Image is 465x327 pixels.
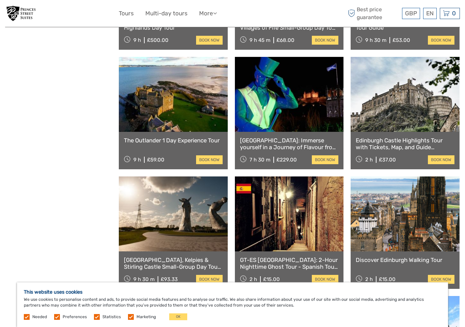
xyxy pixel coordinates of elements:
[199,9,217,18] a: More
[428,275,454,284] a: book now
[145,9,188,18] a: Multi-day tours
[133,276,155,282] span: 9 h 30 m
[240,256,339,270] a: GT-ES [GEOGRAPHIC_DATA]: 2-Hour Nighttime Ghost Tour - Spanish Tour Guide
[405,10,417,17] span: GBP
[119,9,134,18] a: Tours
[428,155,454,164] a: book now
[196,275,223,284] a: book now
[32,314,47,320] label: Needed
[312,275,338,284] a: book now
[356,137,454,151] a: Edinburgh Castle Highlights Tour with Tickets, Map, and Guide Included
[250,37,270,43] span: 9 h 45 m
[346,6,400,21] span: Best price guarantee
[392,37,410,43] div: £53.00
[133,157,141,163] span: 9 h
[124,137,223,144] a: The Outlander 1 Day Experience Tour
[196,36,223,45] a: book now
[423,8,437,19] div: EN
[102,314,121,320] label: Statistics
[250,276,257,282] span: 2 h
[147,157,164,163] div: £59.00
[250,157,270,163] span: 7 h 30 m
[124,256,223,270] a: [GEOGRAPHIC_DATA], Kelpies & Stirling Castle Small-Group Day Tour from [GEOGRAPHIC_DATA]
[263,276,280,282] div: £15.00
[63,314,87,320] label: Preferences
[133,37,141,43] span: 9 h
[428,36,454,45] a: book now
[137,314,156,320] label: Marketing
[379,276,396,282] div: £15.00
[147,37,169,43] div: £500.00
[312,36,338,45] a: book now
[451,10,457,17] span: 0
[356,256,454,263] a: Discover Edinburgh Walking Tour
[169,313,187,320] button: OK
[240,137,339,151] a: [GEOGRAPHIC_DATA]: Immerse yourself in a Journey of Flavour from [GEOGRAPHIC_DATA] to [PERSON_NAM...
[161,276,178,282] div: £93.33
[276,157,297,163] div: £229.00
[312,155,338,164] a: book now
[24,289,441,295] h5: This website uses cookies
[365,37,386,43] span: 9 h 30 m
[17,282,448,327] div: We use cookies to personalise content and ads, to provide social media features and to analyse ou...
[379,157,396,163] div: £37.00
[5,5,37,22] img: 743-f49adcdf-e477-4e25-b52f-b76abf60a11f_logo_small.jpg
[365,157,373,163] span: 2 h
[276,37,294,43] div: £68.00
[196,155,223,164] a: book now
[365,276,373,282] span: 2 h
